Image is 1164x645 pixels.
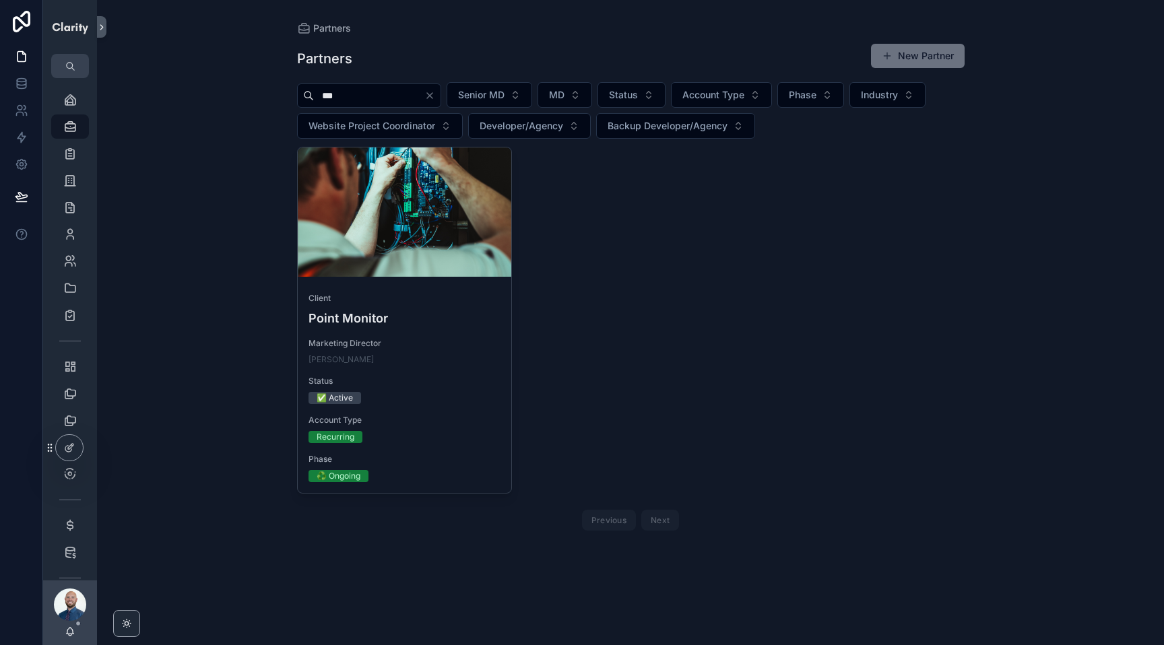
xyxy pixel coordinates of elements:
[309,293,501,304] span: Client
[424,90,441,101] button: Clear
[297,147,513,494] a: ClientPoint MonitorMarketing Director[PERSON_NAME]Status✅ ActiveAccount TypeRecurringPhase♻️ Ongoing
[317,431,354,443] div: Recurring
[789,88,816,102] span: Phase
[297,113,463,139] button: Select Button
[849,82,926,108] button: Select Button
[871,44,965,68] button: New Partner
[682,88,744,102] span: Account Type
[597,82,666,108] button: Select Button
[861,88,898,102] span: Industry
[309,338,501,349] span: Marketing Director
[549,88,564,102] span: MD
[608,119,727,133] span: Backup Developer/Agency
[309,309,501,327] h4: Point Monitor
[468,113,591,139] button: Select Button
[309,415,501,426] span: Account Type
[309,119,435,133] span: Website Project Coordinator
[313,22,351,35] span: Partners
[51,16,89,38] img: App logo
[43,78,97,580] div: scrollable content
[458,88,505,102] span: Senior MD
[671,82,772,108] button: Select Button
[538,82,592,108] button: Select Button
[609,88,638,102] span: Status
[317,470,360,482] div: ♻️ Ongoing
[317,392,353,404] div: ✅ Active
[447,82,532,108] button: Select Button
[309,376,501,386] span: Status
[298,147,512,277] div: point_monitor.jpg
[596,113,755,139] button: Select Button
[309,454,501,465] span: Phase
[297,49,352,68] h1: Partners
[480,119,563,133] span: Developer/Agency
[777,82,844,108] button: Select Button
[297,22,351,35] a: Partners
[309,354,374,365] a: [PERSON_NAME]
